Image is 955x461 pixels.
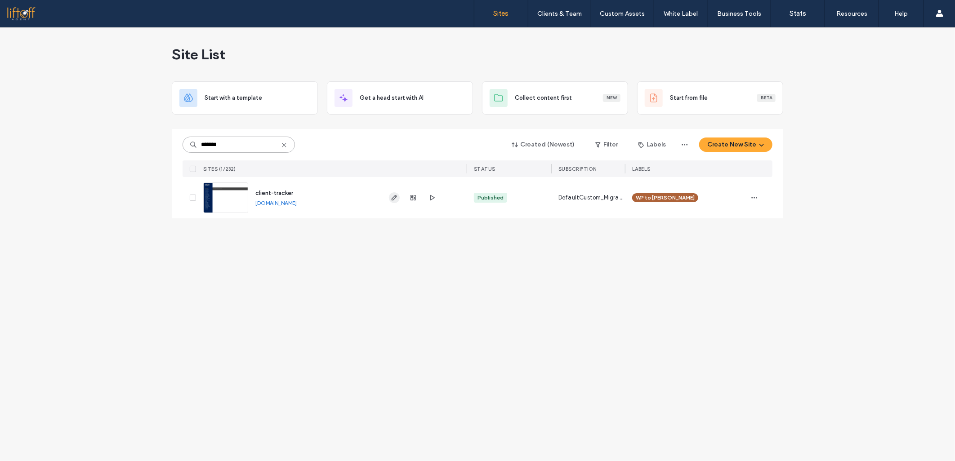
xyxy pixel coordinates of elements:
label: Clients & Team [537,10,582,18]
button: Created (Newest) [504,137,583,152]
a: client-tracker [255,190,293,196]
div: Published [477,194,504,202]
span: Start with a template [205,93,262,102]
label: White Label [664,10,698,18]
div: Start with a template [172,81,318,115]
span: SITES (1/232) [203,166,236,172]
span: Site List [172,45,225,63]
button: Create New Site [699,137,772,152]
span: DefaultCustom_Migrations [558,193,625,202]
div: New [603,94,620,102]
span: WP to [PERSON_NAME] [636,194,695,202]
a: [DOMAIN_NAME] [255,199,297,206]
span: STATUS [474,166,495,172]
button: Labels [630,137,674,152]
button: Filter [586,137,627,152]
div: Get a head start with AI [327,81,473,115]
label: Stats [790,9,806,18]
span: Collect content first [515,93,572,102]
label: Sites [494,9,509,18]
span: Start from file [670,93,708,102]
div: Collect content firstNew [482,81,628,115]
div: Beta [757,94,776,102]
label: Resources [836,10,867,18]
span: SUBSCRIPTION [558,166,597,172]
span: Get a head start with AI [360,93,424,102]
label: Business Tools [718,10,762,18]
span: LABELS [632,166,651,172]
label: Help [895,10,908,18]
span: Help [20,6,39,14]
div: Start from fileBeta [637,81,783,115]
label: Custom Assets [600,10,645,18]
